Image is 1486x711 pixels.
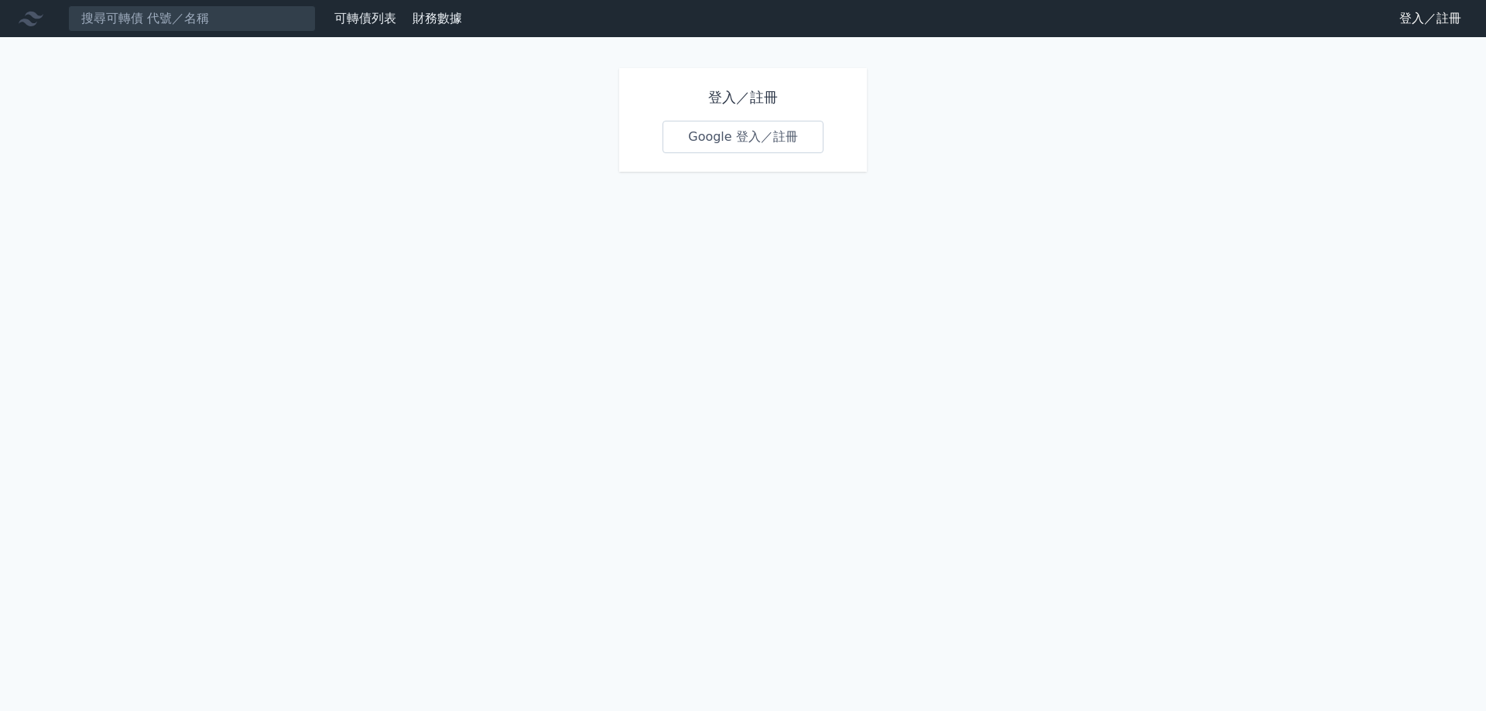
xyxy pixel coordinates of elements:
[663,87,823,108] h1: 登入／註冊
[68,5,316,32] input: 搜尋可轉債 代號／名稱
[1387,6,1474,31] a: 登入／註冊
[334,11,396,26] a: 可轉債列表
[663,121,823,153] a: Google 登入／註冊
[413,11,462,26] a: 財務數據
